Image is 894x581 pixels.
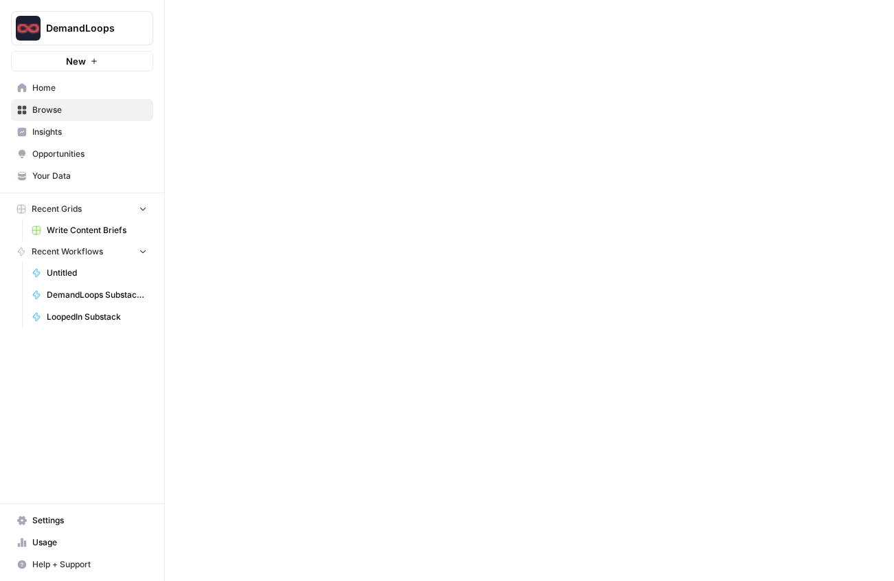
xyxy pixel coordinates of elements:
[32,536,147,549] span: Usage
[11,553,153,575] button: Help + Support
[25,284,153,306] a: DemandLoops Substack Workflow
[32,170,147,182] span: Your Data
[32,148,147,160] span: Opportunities
[11,99,153,121] a: Browse
[25,262,153,284] a: Untitled
[47,224,147,237] span: Write Content Briefs
[11,77,153,99] a: Home
[66,54,86,68] span: New
[32,104,147,116] span: Browse
[11,143,153,165] a: Opportunities
[25,306,153,328] a: LoopedIn Substack
[32,203,82,215] span: Recent Grids
[11,121,153,143] a: Insights
[32,245,103,258] span: Recent Workflows
[32,558,147,571] span: Help + Support
[47,289,147,301] span: DemandLoops Substack Workflow
[16,16,41,41] img: DemandLoops Logo
[46,21,129,35] span: DemandLoops
[11,509,153,531] a: Settings
[11,531,153,553] a: Usage
[47,311,147,323] span: LoopedIn Substack
[11,11,153,45] button: Workspace: DemandLoops
[11,51,153,72] button: New
[11,199,153,219] button: Recent Grids
[47,267,147,279] span: Untitled
[32,126,147,138] span: Insights
[11,241,153,262] button: Recent Workflows
[32,514,147,527] span: Settings
[32,82,147,94] span: Home
[25,219,153,241] a: Write Content Briefs
[11,165,153,187] a: Your Data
